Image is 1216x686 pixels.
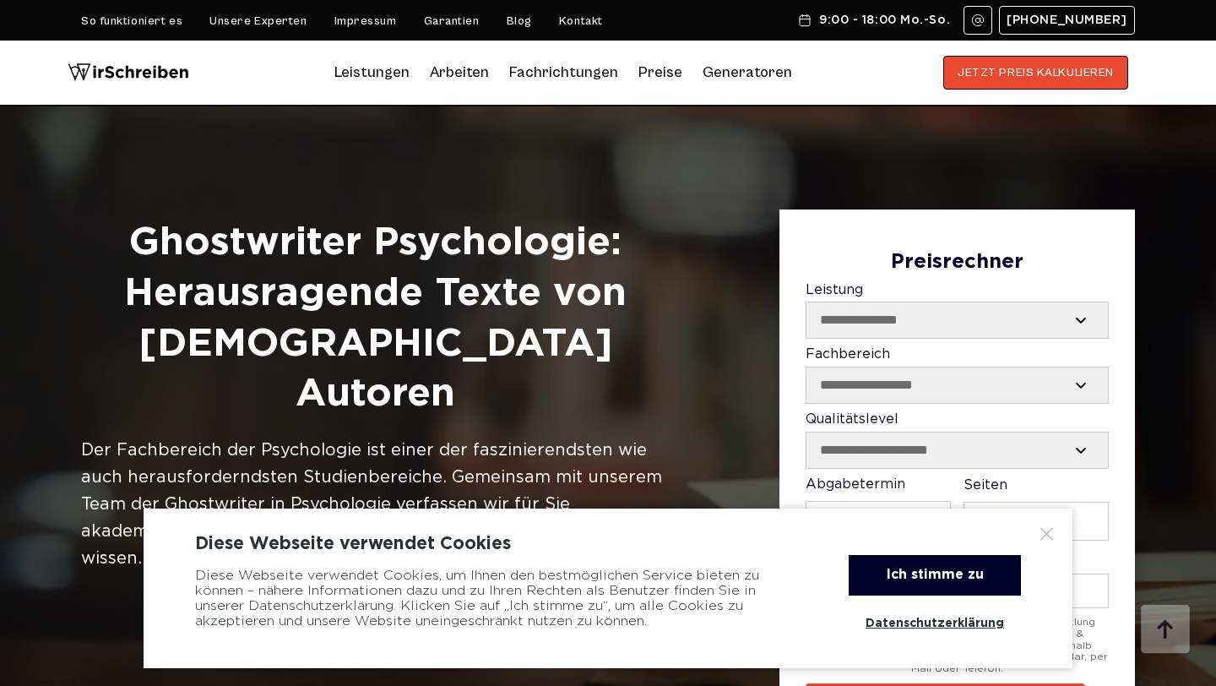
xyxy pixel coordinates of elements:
[849,604,1021,643] a: Datenschutzerklärung
[430,59,489,86] a: Arbeiten
[334,59,410,86] a: Leistungen
[999,6,1135,35] a: [PHONE_NUMBER]
[943,56,1128,90] button: JETZT PREIS KALKULIEREN
[703,59,792,86] a: Generatoren
[559,14,603,28] a: Kontakt
[797,14,812,27] img: Schedule
[806,347,1109,404] label: Fachbereich
[806,302,1108,338] select: Leistung
[971,14,985,27] img: Email
[334,14,397,28] a: Impressum
[964,479,1007,492] span: Seiten
[509,59,618,86] a: Fachrichtungen
[806,367,1108,403] select: Fachbereich
[806,477,951,542] label: Abgabetermin
[195,555,806,643] div: Diese Webseite verwendet Cookies, um Ihnen den bestmöglichen Service bieten zu können – nähere In...
[195,534,1021,554] div: Diese Webseite verwendet Cookies
[81,437,670,572] div: Der Fachbereich der Psychologie ist einer der faszinierendsten wie auch herausforderndsten Studie...
[849,555,1021,596] div: Ich stimme zu
[81,14,182,28] a: So funktioniert es
[424,14,480,28] a: Garantien
[819,14,950,27] span: 9:00 - 18:00 Mo.-So.
[1007,14,1127,27] span: [PHONE_NUMBER]
[638,63,682,81] a: Preise
[806,501,951,541] input: Abgabetermin
[806,251,1109,275] div: Preisrechner
[68,56,189,90] img: logo wirschreiben
[806,433,1108,468] select: Qualitätslevel
[209,14,307,28] a: Unsere Experten
[81,218,670,420] h1: Ghostwriter Psychologie: Herausragende Texte von [DEMOGRAPHIC_DATA] Autoren
[806,412,1109,469] label: Qualitätslevel
[806,283,1109,340] label: Leistung
[1140,605,1191,656] img: button top
[507,14,532,28] a: Blog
